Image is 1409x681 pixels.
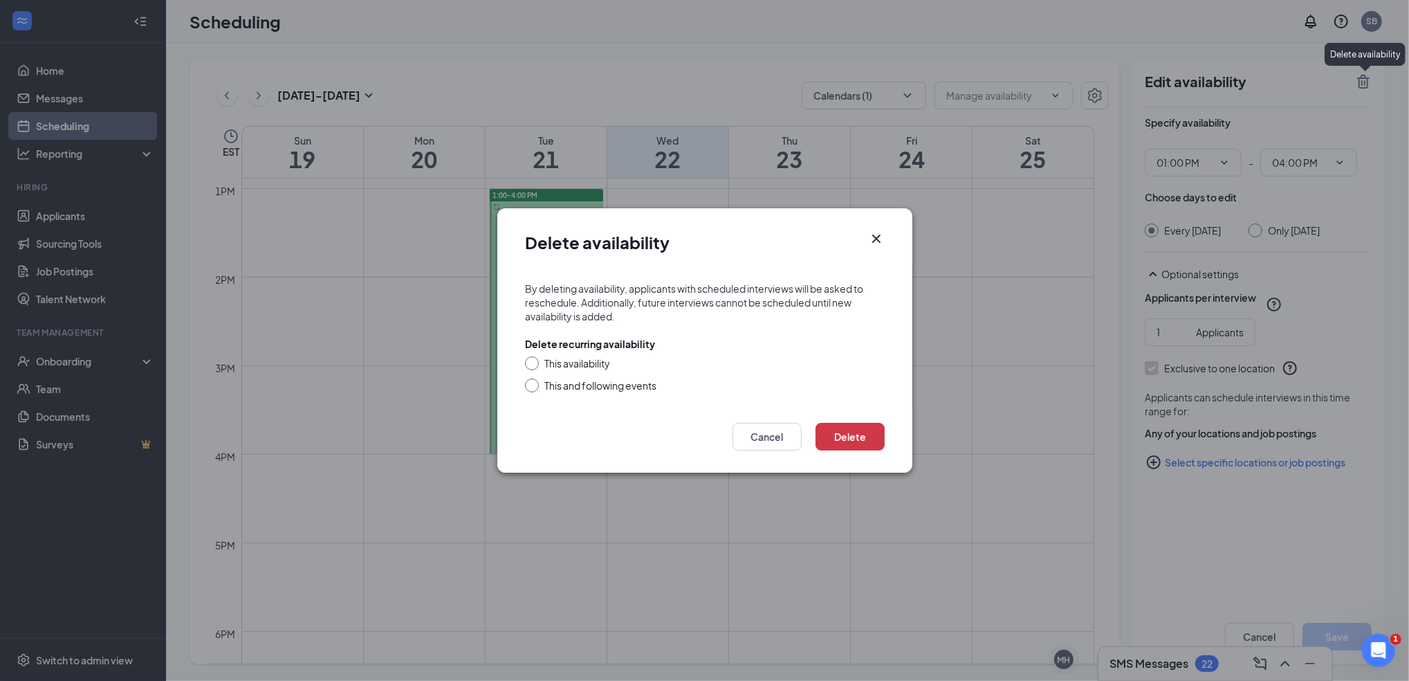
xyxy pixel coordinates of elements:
button: Close [868,230,885,247]
div: Delete availability [1325,43,1406,66]
div: By deleting availability, applicants with scheduled interviews will be asked to reschedule. Addit... [525,282,885,323]
svg: Cross [868,230,885,247]
span: 1 [1390,634,1401,645]
iframe: Intercom live chat [1362,634,1395,667]
div: This availability [544,356,610,370]
button: Delete [816,423,885,451]
h1: Delete availability [525,230,670,254]
div: Delete recurring availability [525,337,655,351]
div: This and following events [544,379,656,392]
button: Cancel [733,423,802,451]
